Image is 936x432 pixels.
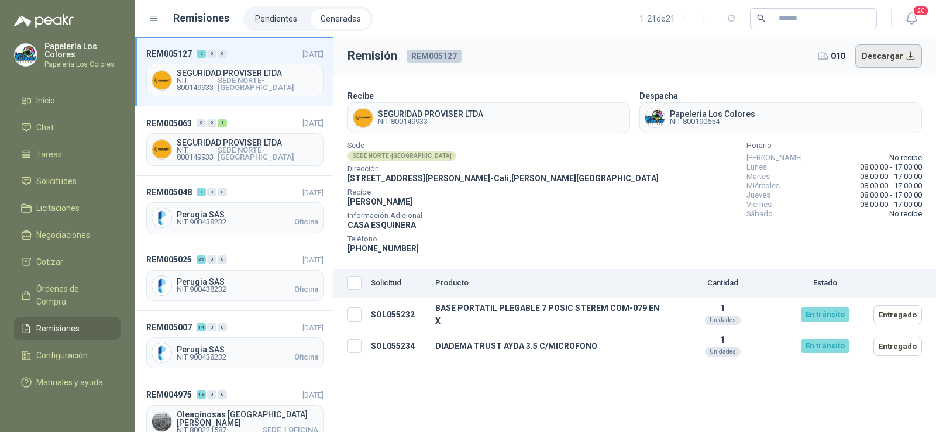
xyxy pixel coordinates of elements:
[746,200,772,209] span: Viernes
[146,47,192,60] span: REM005127
[246,9,307,29] a: Pendientes
[855,44,923,68] button: Descargar
[670,118,755,125] span: NIT 800190654
[36,175,77,188] span: Solicitudes
[781,331,869,361] td: En tránsito
[177,354,226,361] span: NIT 900438232
[431,331,664,361] td: DIADEMA TRUST AYDA 3.5 C/MICROFONO
[36,349,88,362] span: Configuración
[177,77,218,91] span: NIT 800149933
[311,9,370,29] a: Generadas
[135,311,333,378] a: REM0050071400[DATE] Company LogoPerugia SASNIT 900438232Oficina
[207,390,216,399] div: 0
[44,42,121,58] p: Papelería Los Colores
[860,181,922,191] span: 08:00:00 - 17:00:00
[36,202,80,215] span: Licitaciones
[197,390,206,399] div: 18
[197,188,206,196] div: 7
[294,219,318,226] span: Oficina
[302,390,324,399] span: [DATE]
[781,269,869,298] th: Estado
[14,317,121,340] a: Remisiones
[218,255,227,264] div: 0
[378,110,483,118] span: SEGURIDAD PROVISER LTDA
[347,143,659,148] span: Sede
[197,119,206,127] div: 0
[302,323,324,332] span: [DATE]
[207,255,216,264] div: 0
[177,69,318,77] span: SEGURIDAD PROVISER LTDA
[177,410,318,427] span: Oleaginosas [GEOGRAPHIC_DATA][PERSON_NAME]
[146,117,192,130] span: REM005063
[378,118,483,125] span: NIT 800149933
[44,61,121,68] p: Papeleria Los Colores
[15,44,37,66] img: Company Logo
[801,339,849,353] div: En tránsito
[146,253,192,266] span: REM005025
[347,166,659,172] span: Dirección
[431,298,664,331] td: BASE PORTATIL PLEGABLE 7 POSIC STEREM COM-079 EN X
[36,322,80,335] span: Remisiones
[366,298,431,331] td: SOL055232
[913,5,929,16] span: 20
[207,119,216,127] div: 0
[347,220,416,230] span: CASA ESQUINERA
[889,209,922,219] span: No recibe
[746,209,773,219] span: Sábado
[333,269,366,298] th: Seleccionar/deseleccionar
[177,219,226,226] span: NIT 900438232
[152,276,171,295] img: Company Logo
[177,278,318,286] span: Perugia SAS
[431,269,664,298] th: Producto
[36,255,63,268] span: Cotizar
[135,106,333,175] a: REM005063001[DATE] Company LogoSEGURIDAD PROVISER LTDANIT 800149933SEDE NORTE-[GEOGRAPHIC_DATA]
[146,388,192,401] span: REM004975
[14,278,121,313] a: Órdenes de Compra
[152,343,171,362] img: Company Logo
[860,200,922,209] span: 08:00:00 - 17:00:00
[353,108,373,127] img: Company Logo
[207,188,216,196] div: 0
[873,305,922,324] button: Entregado
[901,8,922,29] button: 20
[152,412,171,431] img: Company Logo
[177,139,318,147] span: SEGURIDAD PROVISER LTDA
[347,189,659,195] span: Recibe
[14,371,121,393] a: Manuales y ayuda
[197,323,206,331] div: 14
[347,174,659,183] span: [STREET_ADDRESS][PERSON_NAME] - Cali , [PERSON_NAME][GEOGRAPHIC_DATA]
[14,344,121,367] a: Configuración
[302,119,324,127] span: [DATE]
[705,316,741,325] div: Unidades
[36,121,54,134] span: Chat
[218,188,227,196] div: 0
[135,176,333,243] a: REM005048700[DATE] Company LogoPerugia SASNIT 900438232Oficina
[746,143,922,148] span: Horario
[218,50,227,58] div: 0
[218,119,227,127] div: 1
[14,170,121,192] a: Solicitudes
[146,186,192,199] span: REM005048
[152,71,171,90] img: Company Logo
[746,181,780,191] span: Miércoles
[347,213,659,219] span: Información Adicional
[347,151,456,161] div: SEDE NORTE-[GEOGRAPHIC_DATA]
[197,50,206,58] div: 2
[14,251,121,273] a: Cotizar
[14,197,121,219] a: Licitaciones
[36,282,109,308] span: Órdenes de Compra
[36,229,90,241] span: Negociaciones
[889,153,922,163] span: No recibe
[14,143,121,165] a: Tareas
[664,269,781,298] th: Cantidad
[347,197,412,206] span: [PERSON_NAME]
[177,345,318,354] span: Perugia SAS
[135,243,333,310] a: REM0050253500[DATE] Company LogoPerugia SASNIT 900438232Oficina
[36,94,55,107] span: Inicio
[801,307,849,322] div: En tránsito
[218,323,227,331] div: 0
[781,298,869,331] td: En tránsito
[873,337,922,356] button: Entregado
[302,255,324,264] span: [DATE]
